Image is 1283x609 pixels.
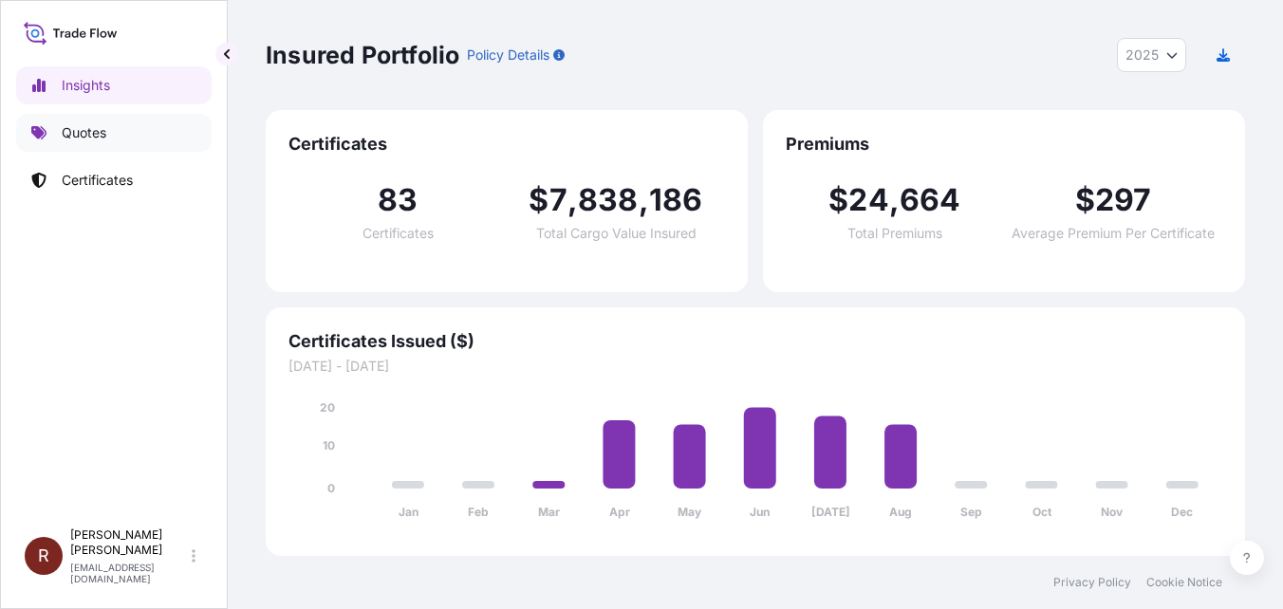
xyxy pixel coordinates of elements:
span: $ [529,185,549,215]
tspan: Nov [1101,505,1124,519]
button: Year Selector [1117,38,1186,72]
span: 838 [578,185,639,215]
span: Certificates Issued ($) [288,330,1222,353]
span: 2025 [1125,46,1159,65]
p: [PERSON_NAME] [PERSON_NAME] [70,527,188,558]
p: Insights [62,76,110,95]
span: $ [828,185,848,215]
span: [DATE] - [DATE] [288,357,1222,376]
a: Certificates [16,161,212,199]
p: Policy Details [467,46,549,65]
p: Certificates [62,171,133,190]
tspan: Dec [1171,505,1193,519]
tspan: Oct [1032,505,1052,519]
a: Cookie Notice [1146,575,1222,590]
span: Certificates [288,133,725,156]
span: 83 [378,185,418,215]
tspan: Jan [399,505,418,519]
span: R [38,546,49,565]
span: $ [1075,185,1095,215]
a: Privacy Policy [1053,575,1131,590]
span: , [567,185,578,215]
p: Quotes [62,123,106,142]
tspan: Aug [889,505,912,519]
p: [EMAIL_ADDRESS][DOMAIN_NAME] [70,562,188,584]
tspan: Apr [609,505,630,519]
span: Total Cargo Value Insured [536,227,697,240]
tspan: Mar [538,505,560,519]
a: Insights [16,66,212,104]
span: , [889,185,900,215]
span: Average Premium Per Certificate [1012,227,1215,240]
span: 186 [649,185,703,215]
tspan: [DATE] [811,505,850,519]
tspan: 10 [323,438,335,452]
span: 664 [900,185,961,215]
a: Quotes [16,114,212,152]
span: , [639,185,649,215]
span: 7 [549,185,567,215]
tspan: 0 [327,481,335,495]
span: Total Premiums [847,227,942,240]
tspan: Feb [468,505,489,519]
tspan: 20 [320,400,335,415]
span: 24 [848,185,888,215]
span: Certificates [363,227,434,240]
span: 297 [1095,185,1152,215]
tspan: Jun [750,505,770,519]
span: Premiums [786,133,1222,156]
p: Insured Portfolio [266,40,459,70]
tspan: Sep [960,505,982,519]
tspan: May [678,505,702,519]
